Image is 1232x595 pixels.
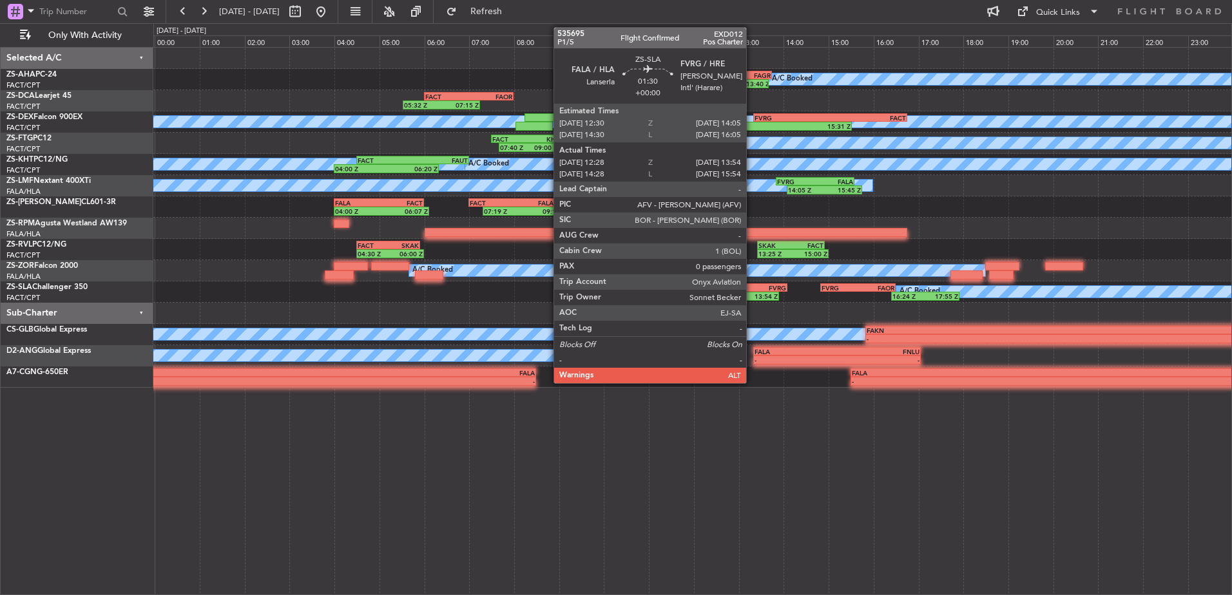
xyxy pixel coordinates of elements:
[717,284,751,292] div: FALA
[525,207,566,215] div: 09:11 Z
[788,186,824,194] div: 14:05 Z
[867,326,1103,334] div: FAKN
[6,283,88,291] a: ZS-SLAChallenger 350
[6,198,81,206] span: ZS-[PERSON_NAME]
[379,199,423,207] div: FACT
[358,156,412,164] div: FACT
[425,35,470,47] div: 06:00
[335,165,387,173] div: 04:00 Z
[6,347,91,355] a: D2-ANGGlobal Express
[289,35,334,47] div: 03:00
[793,250,827,258] div: 15:00 Z
[597,114,651,122] div: FYWB
[825,186,861,194] div: 15:45 Z
[245,35,290,47] div: 02:00
[963,35,1008,47] div: 18:00
[358,241,389,249] div: FACT
[6,156,34,164] span: ZS-KHT
[500,144,529,151] div: 07:40 Z
[633,348,706,355] div: FALA
[755,114,830,122] div: FVRG
[829,35,874,47] div: 15:00
[715,292,746,300] div: 12:28 Z
[157,26,206,37] div: [DATE] - [DATE]
[6,177,91,185] a: ZS-LMFNextant 400XTi
[274,377,535,385] div: -
[6,220,127,227] a: ZS-RPMAgusta Westland AW139
[6,262,34,270] span: ZS-ZOR
[358,250,390,258] div: 04:30 Z
[468,155,509,174] div: A/C Booked
[6,326,87,334] a: CS-GLBGlobal Express
[6,250,40,260] a: FACT/CPT
[34,31,136,40] span: Only With Activity
[380,35,425,47] div: 05:00
[852,369,1098,377] div: FALA
[335,199,379,207] div: FALA
[837,348,919,355] div: FNLU
[559,133,599,153] div: A/C Booked
[6,123,40,133] a: FACT/CPT
[6,272,41,281] a: FALA/HLA
[6,165,40,175] a: FACT/CPT
[219,6,280,17] span: [DATE] - [DATE]
[830,114,905,122] div: FACT
[6,187,41,196] a: FALA/HLA
[755,348,837,355] div: FALA
[822,284,858,292] div: FVRG
[1054,35,1099,47] div: 20:00
[274,369,535,377] div: FALA
[514,35,559,47] div: 08:00
[6,135,33,142] span: ZS-FTG
[1098,35,1143,47] div: 21:00
[724,80,746,88] div: 12:40 Z
[155,35,200,47] div: 00:00
[758,250,793,258] div: 13:25 Z
[404,101,441,109] div: 05:32 Z
[6,80,40,90] a: FACT/CPT
[6,135,52,142] a: ZS-FTGPC12
[1010,1,1106,22] button: Quick Links
[639,122,691,130] div: 11:59 Z
[527,135,561,143] div: Khak
[459,7,514,16] span: Refresh
[560,348,633,355] div: FNLU
[381,207,428,215] div: 06:07 Z
[744,71,771,79] div: FAGR
[412,156,467,164] div: FAUT
[14,25,140,46] button: Only With Activity
[6,71,35,79] span: ZS-AHA
[390,250,423,258] div: 06:00 Z
[6,347,37,355] span: D2-ANG
[6,326,34,334] span: CS-GLB
[694,35,739,47] div: 12:00
[512,199,553,207] div: FALA
[588,122,640,130] div: 09:37 Z
[772,70,813,89] div: A/C Booked
[335,207,381,215] div: 04:00 Z
[739,35,784,47] div: 13:00
[425,93,469,100] div: FACT
[650,114,704,122] div: FVRG
[441,101,479,109] div: 07:15 Z
[560,93,606,100] div: FAOR
[858,284,894,292] div: FAOR
[6,113,34,121] span: ZS-DEX
[6,92,35,100] span: ZS-DCA
[528,144,557,151] div: 09:00 Z
[758,241,791,249] div: SKAK
[629,101,671,109] div: 11:31 Z
[6,229,41,239] a: FALA/HLA
[6,241,32,249] span: ZS-RVL
[6,220,35,227] span: ZS-RPM
[469,35,514,47] div: 07:00
[1036,6,1080,19] div: Quick Links
[6,368,37,376] span: A7-CGN
[6,177,34,185] span: ZS-LMF
[6,241,66,249] a: ZS-RVLPC12/NG
[747,292,778,300] div: 13:54 Z
[892,292,925,300] div: 16:24 Z
[791,241,823,249] div: FACT
[755,356,837,364] div: -
[6,71,57,79] a: ZS-AHAPC-24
